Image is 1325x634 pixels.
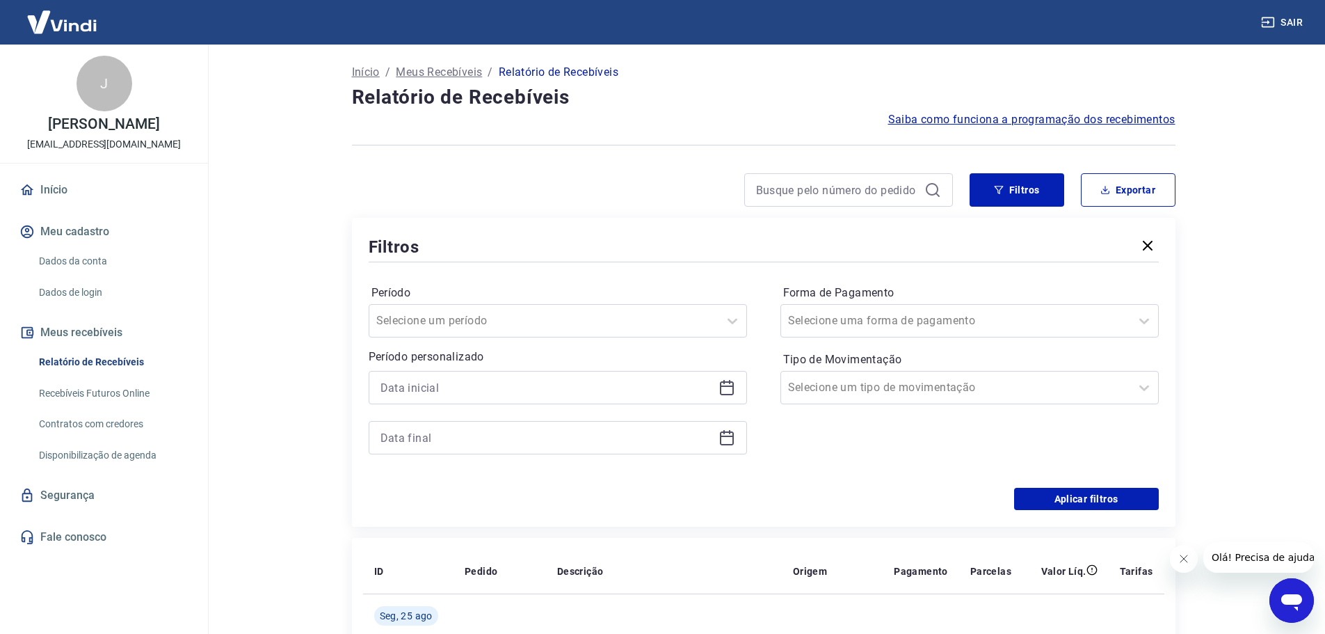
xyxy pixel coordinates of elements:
iframe: Mensagem da empresa [1203,542,1314,573]
span: Seg, 25 ago [380,609,433,623]
p: Relatório de Recebíveis [499,64,618,81]
iframe: Fechar mensagem [1170,545,1198,573]
a: Dados da conta [33,247,191,276]
h4: Relatório de Recebíveis [352,84,1175,111]
input: Data final [380,427,713,448]
a: Contratos com credores [33,410,191,438]
span: Olá! Precisa de ajuda? [8,10,117,21]
input: Busque pelo número do pedido [756,180,919,200]
label: Forma de Pagamento [783,285,1156,301]
label: Período [371,285,744,301]
h5: Filtros [369,236,420,258]
p: Pagamento [894,564,948,578]
button: Sair [1258,10,1308,35]
button: Meus recebíveis [17,317,191,348]
p: [PERSON_NAME] [48,117,159,132]
button: Exportar [1081,173,1175,207]
p: [EMAIL_ADDRESS][DOMAIN_NAME] [27,137,181,152]
button: Meu cadastro [17,216,191,247]
img: Vindi [17,1,107,43]
a: Fale conosco [17,522,191,553]
p: Período personalizado [369,349,747,365]
p: Valor Líq. [1041,564,1086,578]
p: Descrição [557,564,604,578]
p: Parcelas [970,564,1011,578]
a: Meus Recebíveis [396,64,482,81]
label: Tipo de Movimentação [783,351,1156,368]
a: Início [352,64,380,81]
input: Data inicial [380,377,713,398]
iframe: Botão para abrir a janela de mensagens [1269,578,1314,623]
a: Início [17,175,191,205]
div: J [77,56,132,111]
button: Aplicar filtros [1014,488,1159,510]
a: Relatório de Recebíveis [33,348,191,377]
a: Segurança [17,480,191,511]
p: Origem [793,564,827,578]
p: / [488,64,492,81]
a: Recebíveis Futuros Online [33,379,191,408]
button: Filtros [970,173,1064,207]
p: ID [374,564,384,578]
p: Tarifas [1120,564,1153,578]
p: Pedido [465,564,497,578]
a: Disponibilização de agenda [33,441,191,470]
a: Dados de login [33,278,191,307]
p: / [385,64,390,81]
a: Saiba como funciona a programação dos recebimentos [888,111,1175,128]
